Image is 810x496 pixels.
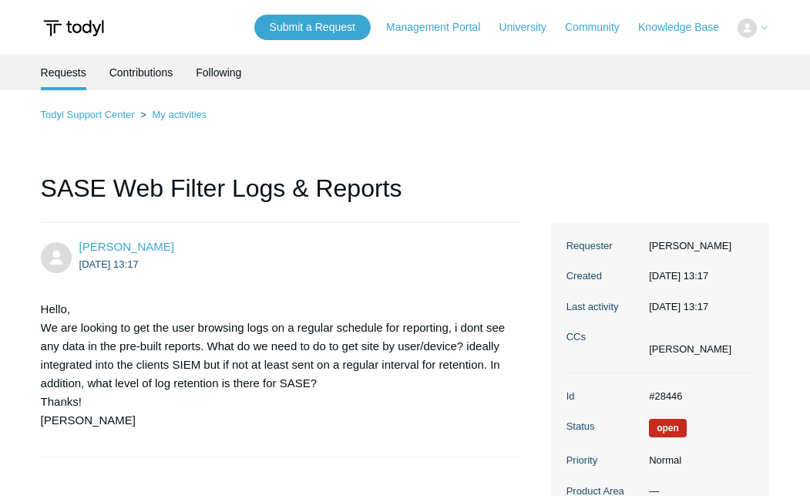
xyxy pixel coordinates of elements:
li: Requests [41,55,86,90]
a: [PERSON_NAME] [79,240,174,253]
dt: Created [566,268,642,284]
img: Todyl Support Center Help Center home page [41,14,106,42]
p: Hello, We are looking to get the user browsing logs on a regular schedule for reporting, i dont s... [41,300,506,430]
a: Submit a Request [254,15,371,40]
dt: Requester [566,238,642,254]
time: 2025-09-26T13:17:39+00:00 [649,270,708,282]
dt: Id [566,389,642,404]
dd: Normal [641,453,754,468]
dd: #28446 [641,389,754,404]
a: Management Portal [386,19,496,35]
li: Shlomo Kay [649,342,731,357]
a: Knowledge Base [638,19,734,35]
dd: [PERSON_NAME] [641,238,754,254]
a: Following [196,55,241,90]
time: 2025-09-26T13:17:39Z [79,258,139,270]
span: We are working on a response for you [649,419,687,437]
time: 2025-09-26T13:17:39+00:00 [649,301,708,312]
a: My activities [153,109,207,120]
a: Contributions [109,55,173,90]
a: Community [565,19,635,35]
dt: CCs [566,329,642,345]
li: Todyl Support Center [41,109,138,120]
dt: Status [566,419,642,434]
dt: Last activity [566,299,642,315]
a: University [499,19,561,35]
h1: SASE Web Filter Logs & Reports [41,170,522,223]
dt: Priority [566,453,642,468]
span: Shlomo Kay [79,240,174,253]
li: My activities [137,109,207,120]
a: Todyl Support Center [41,109,135,120]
